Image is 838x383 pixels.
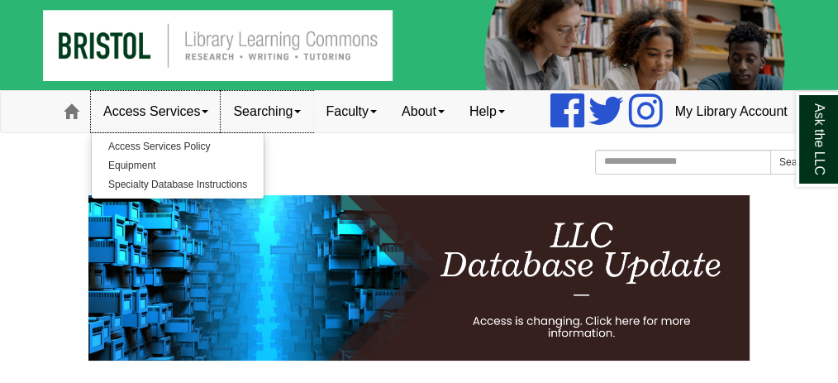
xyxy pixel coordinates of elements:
[221,91,313,132] a: Searching
[389,91,457,132] a: About
[91,91,221,132] a: Access Services
[313,91,389,132] a: Faculty
[457,91,517,132] a: Help
[92,137,264,156] a: Access Services Policy
[92,156,264,175] a: Equipment
[92,175,264,194] a: Specialty Database Instructions
[88,195,750,361] img: HTML tutorial
[770,150,820,175] button: Search
[663,91,800,132] a: My Library Account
